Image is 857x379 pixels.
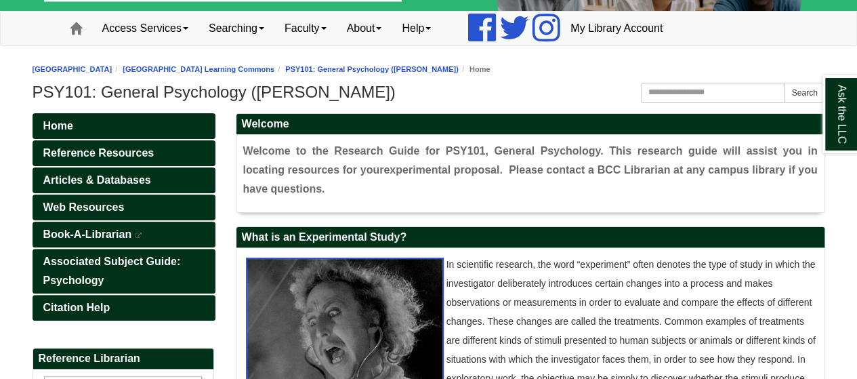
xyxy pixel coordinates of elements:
[236,114,824,135] h2: Welcome
[43,228,132,240] span: Book-A-Librarian
[784,83,824,103] button: Search
[92,12,198,45] a: Access Services
[43,256,181,286] span: Associated Subject Guide: Psychology
[33,83,825,102] h1: PSY101: General Psychology ([PERSON_NAME])
[33,65,112,73] a: [GEOGRAPHIC_DATA]
[337,12,392,45] a: About
[43,174,151,186] span: Articles & Databases
[459,63,490,76] li: Home
[135,233,143,239] i: This link opens in a new window
[33,140,215,166] a: Reference Resources
[33,222,215,247] a: Book-A-Librarian
[383,164,499,176] span: experimental proposal
[243,164,818,195] span: . Please contact a BCC Librarian at any campus library if you have questions.
[33,249,215,294] a: Associated Subject Guide: Psychology
[33,348,213,370] h2: Reference Librarian
[43,201,125,213] span: Web Resources
[33,113,215,139] a: Home
[33,63,825,76] nav: breadcrumb
[243,145,818,176] span: . This research guide will assist you in locating resources for your
[198,12,274,45] a: Searching
[392,12,441,45] a: Help
[285,65,459,73] a: PSY101: General Psychology ([PERSON_NAME])
[560,12,673,45] a: My Library Account
[243,145,486,157] span: Welcome to the Research Guide for PSY101
[33,295,215,321] a: Citation Help
[43,302,110,313] span: Citation Help
[236,227,824,248] h2: What is an Experimental Study?
[43,147,154,159] span: Reference Resources
[43,120,73,132] span: Home
[274,12,337,45] a: Faculty
[123,65,274,73] a: [GEOGRAPHIC_DATA] Learning Commons
[33,167,215,193] a: Articles & Databases
[33,195,215,220] a: Web Resources
[485,145,600,157] span: , General Psychology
